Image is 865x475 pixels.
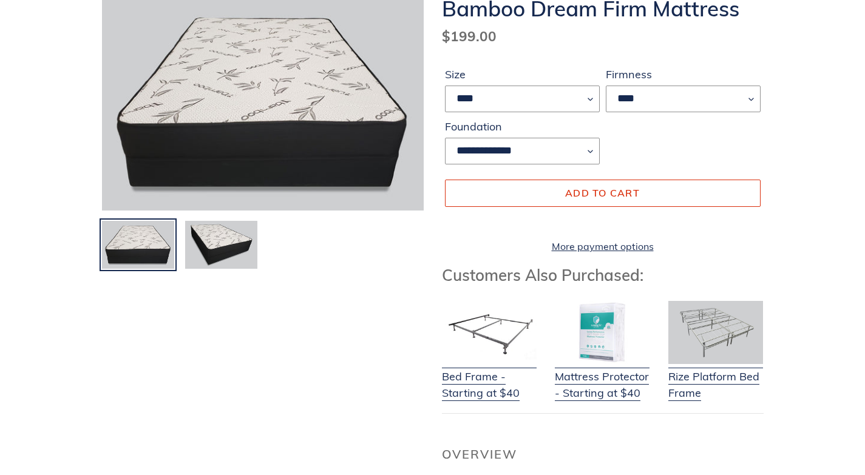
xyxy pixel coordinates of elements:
label: Foundation [445,118,600,135]
h3: Customers Also Purchased: [442,266,764,285]
img: Load image into Gallery viewer, Bamboo Dream Firm Mattress [101,220,175,271]
h2: Overview [442,447,764,462]
label: Firmness [606,66,761,83]
label: Size [445,66,600,83]
img: Mattress Protector [555,301,650,364]
a: Mattress Protector - Starting at $40 [555,353,650,401]
button: Add to cart [445,180,761,206]
span: Add to cart [565,187,640,199]
img: Load image into Gallery viewer, Bamboo Dream Firm Mattress [184,220,259,271]
img: Bed Frame [442,301,537,364]
span: $199.00 [442,27,497,45]
a: Bed Frame - Starting at $40 [442,353,537,401]
a: More payment options [445,239,761,254]
a: Rize Platform Bed Frame [668,353,763,401]
img: Adjustable Base [668,301,763,364]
